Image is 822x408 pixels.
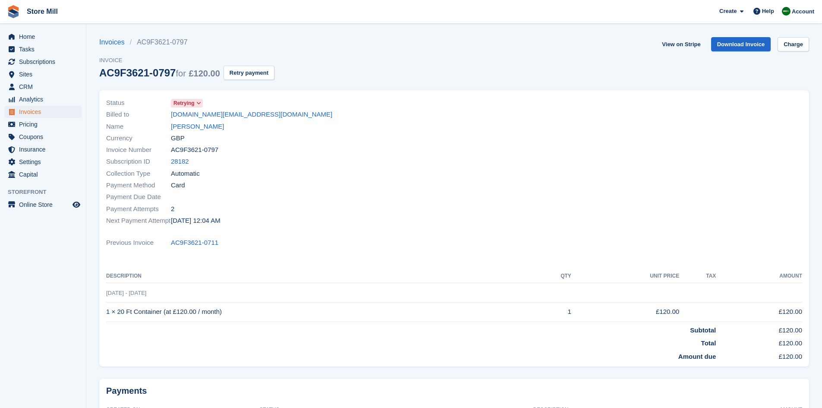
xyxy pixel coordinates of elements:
span: for [176,69,186,78]
td: 1 × 20 Ft Container (at £120.00 / month) [106,302,532,322]
span: Payment Attempts [106,204,171,214]
td: £120.00 [716,348,802,362]
a: menu [4,31,82,43]
span: Coupons [19,131,71,143]
span: Invoices [19,106,71,118]
span: 2 [171,204,174,214]
a: [PERSON_NAME] [171,122,224,132]
td: 1 [532,302,571,322]
th: Amount [716,269,802,283]
h2: Payments [106,386,802,396]
span: Help [762,7,774,16]
a: AC9F3621-0711 [171,238,218,248]
strong: Subtotal [690,326,716,334]
a: Download Invoice [711,37,771,51]
a: menu [4,143,82,155]
span: Pricing [19,118,71,130]
td: £120.00 [716,302,802,322]
div: AC9F3621-0797 [99,67,220,79]
a: menu [4,118,82,130]
nav: breadcrumbs [99,37,274,47]
span: Automatic [171,169,200,179]
a: Store Mill [23,4,61,19]
a: menu [4,56,82,68]
span: Name [106,122,171,132]
a: menu [4,43,82,55]
a: menu [4,131,82,143]
span: Online Store [19,199,71,211]
img: stora-icon-8386f47178a22dfd0bd8f6a31ec36ba5ce8667c1dd55bd0f319d3a0aa187defe.svg [7,5,20,18]
th: QTY [532,269,571,283]
span: Subscriptions [19,56,71,68]
strong: Amount due [678,353,716,360]
span: Sites [19,68,71,80]
span: Payment Due Date [106,192,171,202]
th: Unit Price [571,269,679,283]
time: 2025-08-17 23:04:44 UTC [171,216,220,226]
span: Next Payment Attempt [106,216,171,226]
span: Retrying [173,99,195,107]
span: AC9F3621-0797 [171,145,218,155]
span: Status [106,98,171,108]
a: menu [4,68,82,80]
span: CRM [19,81,71,93]
a: menu [4,106,82,118]
span: [DATE] - [DATE] [106,290,146,296]
a: Retrying [171,98,203,108]
span: Analytics [19,93,71,105]
img: Angus [782,7,791,16]
span: Tasks [19,43,71,55]
button: Retry payment [224,66,274,80]
a: Invoices [99,37,130,47]
span: Create [719,7,737,16]
a: View on Stripe [658,37,704,51]
a: 28182 [171,157,189,167]
a: menu [4,168,82,180]
th: Tax [679,269,716,283]
span: Card [171,180,185,190]
span: Capital [19,168,71,180]
span: GBP [171,133,185,143]
span: Account [792,7,814,16]
span: Currency [106,133,171,143]
td: £120.00 [571,302,679,322]
span: Home [19,31,71,43]
a: menu [4,81,82,93]
span: Insurance [19,143,71,155]
a: Charge [778,37,809,51]
td: £120.00 [716,322,802,335]
span: Billed to [106,110,171,120]
span: Invoice Number [106,145,171,155]
span: £120.00 [189,69,220,78]
a: menu [4,93,82,105]
span: Payment Method [106,180,171,190]
a: [DOMAIN_NAME][EMAIL_ADDRESS][DOMAIN_NAME] [171,110,332,120]
span: Storefront [8,188,86,196]
span: Subscription ID [106,157,171,167]
a: Preview store [71,199,82,210]
strong: Total [701,339,716,347]
span: Collection Type [106,169,171,179]
a: menu [4,199,82,211]
span: Invoice [99,56,274,65]
span: Previous Invoice [106,238,171,248]
span: Settings [19,156,71,168]
th: Description [106,269,532,283]
td: £120.00 [716,335,802,348]
a: menu [4,156,82,168]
